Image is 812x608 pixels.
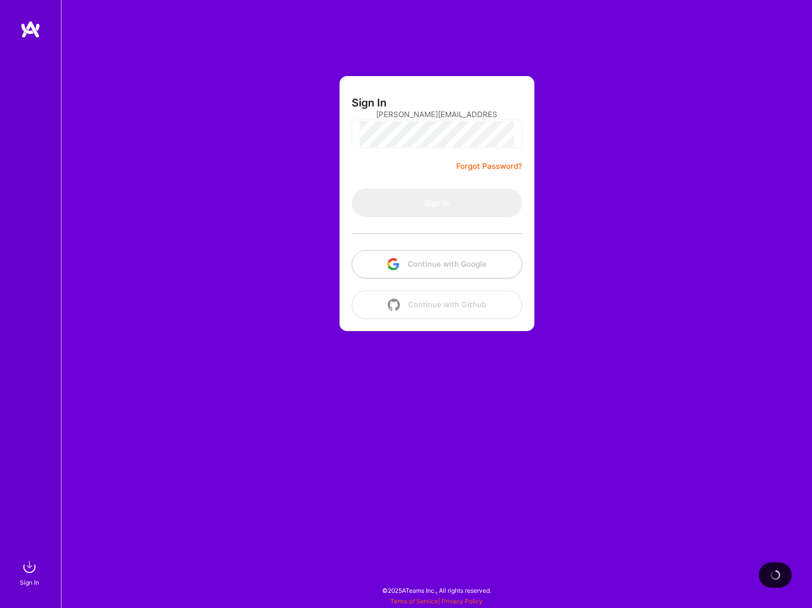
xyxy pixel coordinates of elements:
[442,597,483,605] a: Privacy Policy
[770,570,781,580] img: loading
[61,578,812,603] div: © 2025 ATeams Inc., All rights reserved.
[376,101,498,127] input: Email...
[352,96,387,109] h3: Sign In
[19,557,40,577] img: sign in
[352,250,522,278] button: Continue with Google
[21,557,40,588] a: sign inSign In
[388,299,400,311] img: icon
[456,160,522,172] a: Forgot Password?
[352,291,522,319] button: Continue with Github
[20,577,39,588] div: Sign In
[390,597,438,605] a: Terms of Service
[352,189,522,217] button: Sign In
[387,258,399,270] img: icon
[20,20,41,39] img: logo
[390,597,483,605] span: |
